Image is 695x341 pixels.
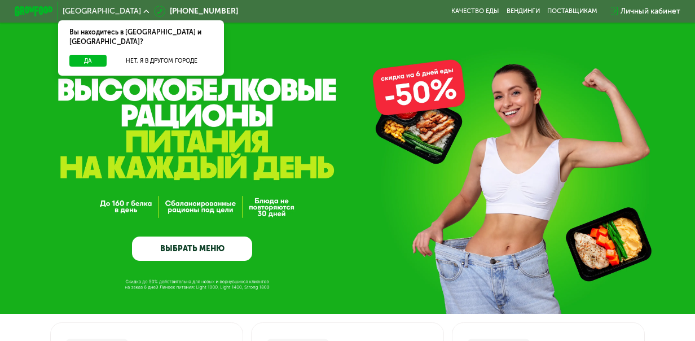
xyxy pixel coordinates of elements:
a: Вендинги [507,7,540,15]
button: Да [69,55,107,67]
a: ВЫБРАТЬ МЕНЮ [132,237,252,261]
span: [GEOGRAPHIC_DATA] [63,7,141,15]
a: Качество еды [451,7,499,15]
div: Личный кабинет [621,6,680,18]
div: поставщикам [547,7,597,15]
button: Нет, я в другом городе [111,55,212,67]
a: [PHONE_NUMBER] [154,6,237,18]
div: Вы находитесь в [GEOGRAPHIC_DATA] и [GEOGRAPHIC_DATA]? [58,20,224,55]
